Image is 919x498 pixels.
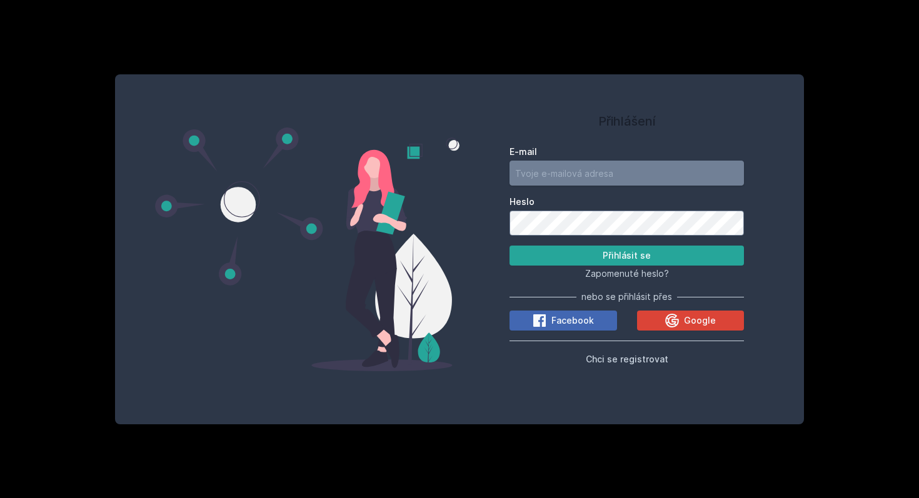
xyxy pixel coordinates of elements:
[510,146,744,158] label: E-mail
[510,246,744,266] button: Přihlásit se
[581,291,672,303] span: nebo se přihlásit přes
[510,161,744,186] input: Tvoje e-mailová adresa
[585,268,669,279] span: Zapomenuté heslo?
[510,311,617,331] button: Facebook
[684,314,716,327] span: Google
[586,351,668,366] button: Chci se registrovat
[510,112,744,131] h1: Přihlášení
[551,314,594,327] span: Facebook
[510,196,744,208] label: Heslo
[586,354,668,364] span: Chci se registrovat
[637,311,745,331] button: Google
